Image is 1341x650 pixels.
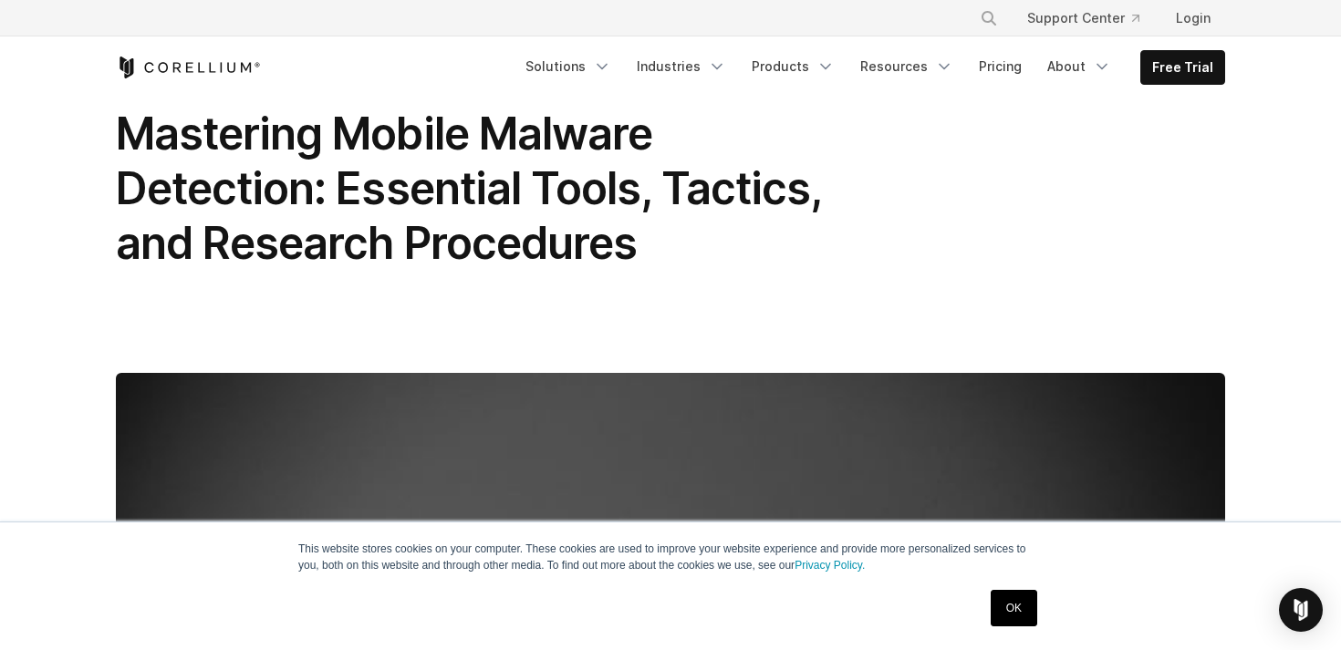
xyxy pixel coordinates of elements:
div: Navigation Menu [958,2,1225,35]
span: Mastering Mobile Malware Detection: Essential Tools, Tactics, and Research Procedures [116,107,821,270]
div: Open Intercom Messenger [1279,588,1323,632]
a: Resources [849,50,964,83]
button: Search [972,2,1005,35]
a: Privacy Policy. [795,559,865,572]
a: Industries [626,50,737,83]
a: OK [991,590,1037,626]
div: Navigation Menu [515,50,1225,85]
a: Login [1161,2,1225,35]
a: Products [741,50,846,83]
a: About [1036,50,1122,83]
p: This website stores cookies on your computer. These cookies are used to improve your website expe... [298,541,1043,573]
a: Solutions [515,50,622,83]
a: Free Trial [1141,51,1224,84]
a: Corellium Home [116,57,261,78]
a: Support Center [1013,2,1154,35]
a: Pricing [968,50,1033,83]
